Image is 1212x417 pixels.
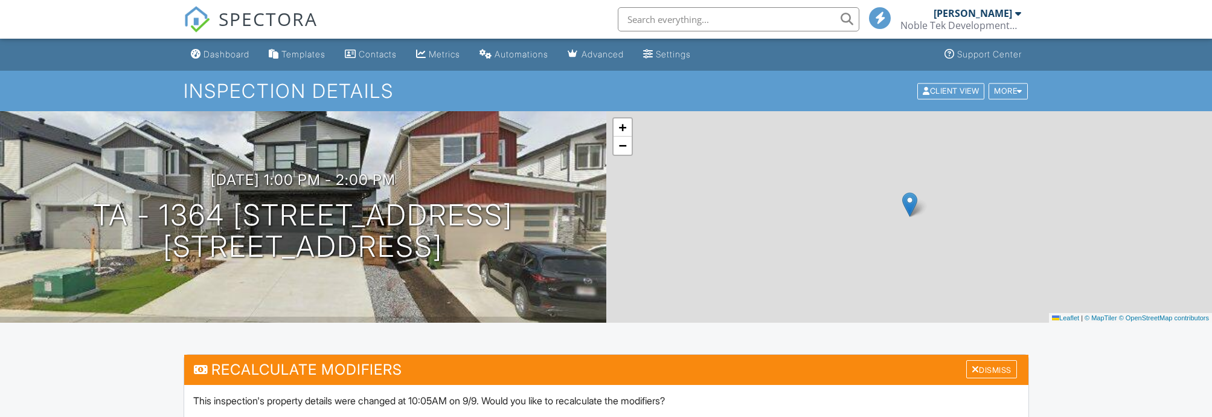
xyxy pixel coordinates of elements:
[966,360,1017,379] div: Dismiss
[582,49,624,59] div: Advanced
[614,118,632,137] a: Zoom in
[340,44,402,66] a: Contacts
[618,120,626,135] span: +
[1085,314,1117,322] a: © MapTiler
[989,83,1028,99] div: More
[957,49,1022,59] div: Support Center
[940,44,1027,66] a: Support Center
[186,44,254,66] a: Dashboard
[204,49,249,59] div: Dashboard
[411,44,465,66] a: Metrics
[1081,314,1083,322] span: |
[219,6,318,31] span: SPECTORA
[429,49,460,59] div: Metrics
[184,16,318,42] a: SPECTORA
[184,6,210,33] img: The Best Home Inspection Software - Spectora
[475,44,553,66] a: Automations (Basic)
[917,83,984,99] div: Client View
[656,49,691,59] div: Settings
[184,355,1028,384] h3: Recalculate Modifiers
[563,44,629,66] a: Advanced
[93,199,513,263] h1: TA - 1364 [STREET_ADDRESS] [STREET_ADDRESS]
[211,172,396,188] h3: [DATE] 1:00 pm - 2:00 pm
[902,192,917,217] img: Marker
[264,44,330,66] a: Templates
[359,49,397,59] div: Contacts
[618,7,859,31] input: Search everything...
[618,138,626,153] span: −
[495,49,548,59] div: Automations
[916,86,987,95] a: Client View
[900,19,1021,31] div: Noble Tek Developments Ltd.
[1052,314,1079,322] a: Leaflet
[638,44,696,66] a: Settings
[934,7,1012,19] div: [PERSON_NAME]
[281,49,325,59] div: Templates
[614,137,632,155] a: Zoom out
[184,80,1029,102] h1: Inspection Details
[1119,314,1209,322] a: © OpenStreetMap contributors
